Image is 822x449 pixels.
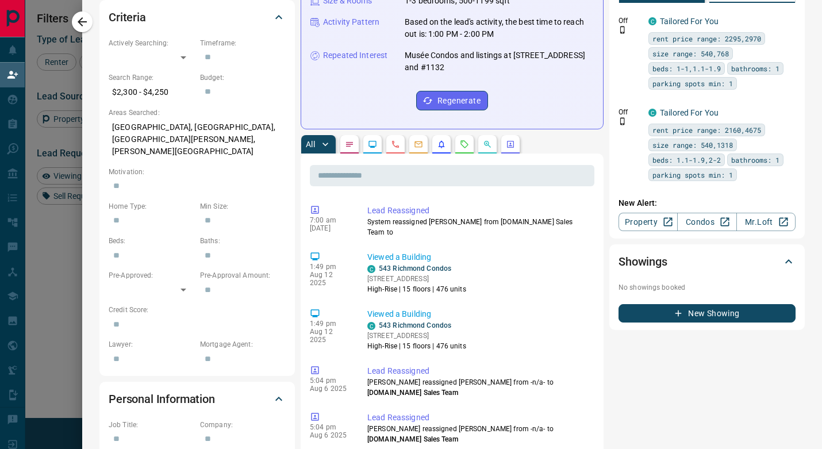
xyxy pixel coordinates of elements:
p: Home Type: [109,201,194,212]
p: Pre-Approved: [109,270,194,281]
a: Property [619,213,678,231]
span: parking spots min: 1 [652,78,733,89]
svg: Lead Browsing Activity [368,140,377,149]
p: High-Rise | 15 floors | 476 units [367,284,466,294]
span: bathrooms: 1 [731,63,779,74]
p: Off [619,107,642,117]
div: Personal Information [109,385,286,413]
div: condos.ca [367,265,375,273]
p: All [306,140,315,148]
h2: Criteria [109,8,146,26]
a: Mr.Loft [736,213,796,231]
p: Timeframe: [200,38,286,48]
p: Viewed a Building [367,308,590,320]
span: [DOMAIN_NAME] Sales Team [367,435,458,443]
svg: Emails [414,140,423,149]
svg: Calls [391,140,400,149]
p: Credit Score: [109,305,286,315]
p: [GEOGRAPHIC_DATA], [GEOGRAPHIC_DATA], [GEOGRAPHIC_DATA][PERSON_NAME], [PERSON_NAME][GEOGRAPHIC_DATA] [109,118,286,161]
button: Regenerate [416,91,488,110]
p: Lead Reassigned [367,365,590,377]
span: parking spots min: 1 [652,169,733,181]
p: Motivation: [109,167,286,177]
a: 543 Richmond Condos [379,321,451,329]
div: condos.ca [367,322,375,330]
p: Lead Reassigned [367,205,590,217]
p: Activity Pattern [323,16,379,28]
p: [STREET_ADDRESS] [367,331,466,341]
p: [PERSON_NAME] reassigned [PERSON_NAME] from -n/a- to [367,377,590,398]
p: 1:49 pm [310,263,350,271]
p: Based on the lead's activity, the best time to reach out is: 1:00 PM - 2:00 PM [405,16,594,40]
p: 5:04 pm [310,377,350,385]
p: No showings booked [619,282,796,293]
p: Repeated Interest [323,49,387,62]
p: Min Size: [200,201,286,212]
p: Mortgage Agent: [200,339,286,350]
span: rent price range: 2160,4675 [652,124,761,136]
p: High-Rise | 15 floors | 476 units [367,341,466,351]
span: rent price range: 2295,2970 [652,33,761,44]
p: Beds: [109,236,194,246]
svg: Agent Actions [506,140,515,149]
p: Musée Condos and listings at [STREET_ADDRESS] and #1132 [405,49,594,74]
p: [DATE] [310,224,350,232]
p: New Alert: [619,197,796,209]
p: Aug 12 2025 [310,271,350,287]
a: Tailored For You [660,17,719,26]
div: condos.ca [648,109,656,117]
a: 543 Richmond Condos [379,264,451,273]
svg: Listing Alerts [437,140,446,149]
span: size range: 540,768 [652,48,729,59]
svg: Opportunities [483,140,492,149]
svg: Push Notification Only [619,117,627,125]
p: Areas Searched: [109,108,286,118]
p: Baths: [200,236,286,246]
p: Aug 6 2025 [310,431,350,439]
p: 1:49 pm [310,320,350,328]
span: size range: 540,1318 [652,139,733,151]
div: Criteria [109,3,286,31]
p: System reassigned [PERSON_NAME] from [DOMAIN_NAME] Sales Team to [367,217,590,237]
p: $2,300 - $4,250 [109,83,194,102]
svg: Requests [460,140,469,149]
span: beds: 1.1-1.9,2-2 [652,154,721,166]
a: Condos [677,213,736,231]
p: Off [619,16,642,26]
p: Search Range: [109,72,194,83]
p: Pre-Approval Amount: [200,270,286,281]
span: beds: 1-1,1.1-1.9 [652,63,721,74]
p: Aug 12 2025 [310,328,350,344]
h2: Personal Information [109,390,215,408]
button: New Showing [619,304,796,323]
p: Aug 6 2025 [310,385,350,393]
div: Showings [619,248,796,275]
p: Job Title: [109,420,194,430]
p: 5:04 pm [310,423,350,431]
p: Budget: [200,72,286,83]
svg: Push Notification Only [619,26,627,34]
p: Company: [200,420,286,430]
p: [STREET_ADDRESS] [367,274,466,284]
a: Tailored For You [660,108,719,117]
span: bathrooms: 1 [731,154,779,166]
span: [DOMAIN_NAME] Sales Team [367,389,458,397]
p: [PERSON_NAME] reassigned [PERSON_NAME] from -n/a- to [367,424,590,444]
p: Lawyer: [109,339,194,350]
p: Lead Reassigned [367,412,590,424]
div: condos.ca [648,17,656,25]
h2: Showings [619,252,667,271]
svg: Notes [345,140,354,149]
p: Viewed a Building [367,251,590,263]
p: Actively Searching: [109,38,194,48]
p: 7:00 am [310,216,350,224]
